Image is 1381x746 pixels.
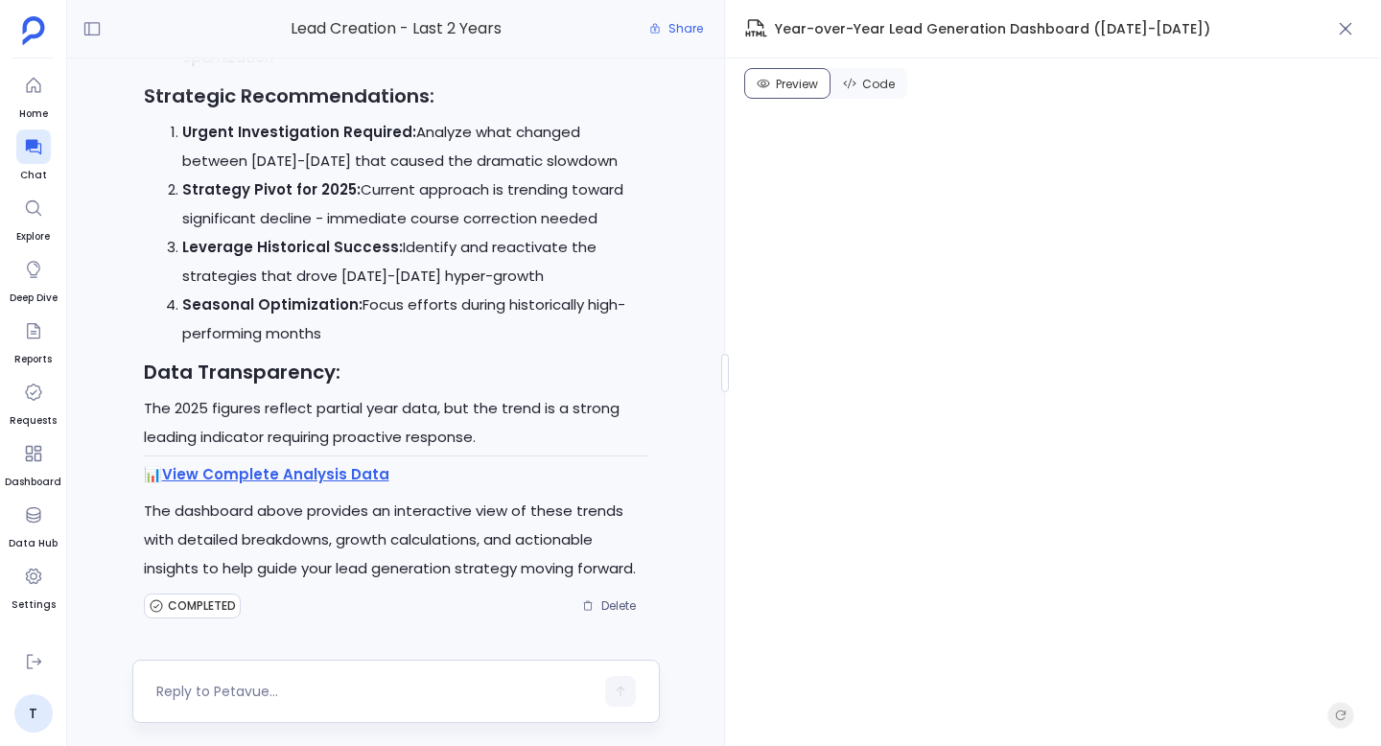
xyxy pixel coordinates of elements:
[182,122,416,142] strong: Urgent Investigation Required:
[5,475,61,490] span: Dashboard
[9,536,58,551] span: Data Hub
[182,237,403,257] strong: Leverage Historical Success:
[215,16,576,41] span: Lead Creation - Last 2 Years
[16,168,51,183] span: Chat
[162,464,389,484] a: View Complete Analysis Data
[168,598,236,614] span: COMPLETED
[144,359,340,385] strong: Data Transparency:
[14,314,52,367] a: Reports
[10,252,58,306] a: Deep Dive
[601,598,636,614] span: Delete
[16,68,51,122] a: Home
[12,559,56,613] a: Settings
[862,77,895,92] span: Code
[5,436,61,490] a: Dashboard
[10,291,58,306] span: Deep Dive
[775,19,1210,38] span: Year-over-Year Lead Generation Dashboard ([DATE]-[DATE])
[776,77,818,92] span: Preview
[144,394,648,452] p: The 2025 figures reflect partial year data, but the trend is a strong leading indicator requiring...
[12,597,56,613] span: Settings
[182,291,648,348] li: Focus efforts during historically high-performing months
[831,68,907,99] button: Code
[9,498,58,551] a: Data Hub
[182,179,361,199] strong: Strategy Pivot for 2025:
[22,16,45,45] img: petavue logo
[570,592,648,620] button: Delete
[16,129,51,183] a: Chat
[744,68,831,99] button: Preview
[14,694,53,733] a: T
[638,15,714,42] button: Share
[16,191,51,245] a: Explore
[182,118,648,175] li: Analyze what changed between [DATE]-[DATE] that caused the dramatic slowdown
[16,106,51,122] span: Home
[182,175,648,233] li: Current approach is trending toward significant decline - immediate course correction needed
[668,21,703,36] span: Share
[182,294,363,315] strong: Seasonal Optimization:
[10,375,57,429] a: Requests
[10,413,57,429] span: Requests
[144,497,648,583] p: The dashboard above provides an interactive view of these trends with detailed breakdowns, growth...
[16,229,51,245] span: Explore
[14,352,52,367] span: Reports
[182,233,648,291] li: Identify and reactivate the strategies that drove [DATE]-[DATE] hyper-growth
[144,464,389,484] strong: 📊
[744,106,1362,736] iframe: Sandpack Preview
